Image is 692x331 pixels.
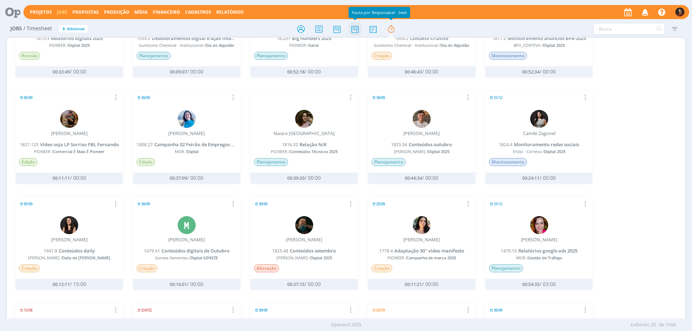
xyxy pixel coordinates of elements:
[287,175,305,181] span: 00:39:20
[522,281,540,287] span: 00:54:35
[30,9,52,15] a: Projetos
[168,237,205,243] div: [PERSON_NAME]
[137,149,237,154] span: MOR /
[410,35,448,41] span: Conceito Criativo
[287,281,305,287] span: 00:37:15
[521,237,557,243] div: [PERSON_NAME]
[272,248,288,254] span: 1825.48
[178,110,196,128] img: E
[185,9,211,15] span: Cadastros
[19,149,119,154] span: PIONEER /
[518,247,577,254] span: Relatórios google ads 2025
[675,6,685,18] button: M
[395,35,448,41] a: 1954.2Conceito Criativo
[137,52,170,60] span: Planejamento
[372,264,392,272] span: Criação
[270,69,338,75] div: / 00:00
[137,264,157,272] span: Criação
[489,255,589,260] span: MOR /
[407,255,456,260] span: Campanha de marca 2025
[494,96,502,99] span: 31/12
[287,69,305,75] span: 00:52:18
[254,255,354,260] span: [PERSON_NAME] /
[137,35,239,41] a: 1954.3Desdobramentos digital e ação interna
[270,281,338,287] div: / 00:00
[499,141,579,148] a: 1824.4Monitoramento redes sociais
[51,131,88,137] div: [PERSON_NAME]
[440,43,469,48] span: Dia do Algodão
[183,9,213,15] button: Cadastros
[214,9,246,15] button: Relatórios
[168,131,205,137] div: [PERSON_NAME]
[170,69,187,75] span: 00:09:07
[67,27,85,31] span: Adicionar
[152,281,221,287] div: / 00:00
[379,248,393,254] span: 1778.4
[530,110,548,128] img: C
[272,247,336,254] a: 1825.48Conteúdos setembro
[53,69,70,75] span: 00:33:49
[489,149,589,154] span: Enlist - Corteva /
[104,9,129,15] a: Produção
[543,43,565,48] span: Digital 2025
[286,237,322,243] div: [PERSON_NAME]
[137,158,155,166] span: Edição
[505,281,573,287] div: / 03:00
[254,264,279,272] span: Alteração
[57,9,67,15] a: Jobs
[44,248,57,254] span: 1947.8
[391,141,452,148] a: 1825.56Conteúdos outubro
[523,131,555,137] div: Camile Zagonel
[376,96,385,99] span: 30/09
[19,255,119,260] span: [PERSON_NAME] /
[134,9,147,15] a: Mídia
[349,7,398,18] div: Pauta por Responsável
[254,149,354,154] span: PIONEER /
[405,69,422,75] span: 00:46:43
[154,141,240,148] span: Campanha 02 Feirão de Empregos Mor
[372,149,472,154] span: [PERSON_NAME] /
[19,52,40,60] span: Revisão
[10,26,22,32] span: Jobs
[387,69,456,75] div: / 00:00
[24,96,32,99] span: 05/09
[36,35,49,41] span: 1815.3
[507,35,586,41] span: Monitoramento anúncios BPA 2025
[295,216,313,234] img: M
[394,247,464,254] span: Adaptação 30'' vídeo manifesto
[254,43,354,48] span: PIONEER /
[489,43,589,48] span: BPA_CORTEVA /
[24,309,32,312] span: 15/08
[178,216,196,234] div: M
[68,43,90,48] span: Digital 2025
[137,35,150,41] span: 1954.3
[53,149,105,154] span: Comercial É Mais É Pioneer
[137,141,240,148] a: 1808.27Campanha 02 Feirão de Empregos Mor
[53,175,70,181] span: 00:11:11
[190,255,218,260] span: Digital GENEZE
[501,247,577,254] a: 1470.15Relatórios google ads 2025
[102,9,132,15] button: Produção
[651,321,656,328] span: 20
[137,43,237,48] span: Sumitomo Chemical - Institucional /
[522,175,540,181] span: 00:24:11
[300,141,327,148] span: Relação N/K
[35,281,103,287] div: / 15:00
[59,247,95,254] span: Conteúdos daily
[60,216,78,234] img: I
[376,309,385,312] span: 02/09
[528,255,562,260] span: Gestão de Tráfego
[35,175,103,181] div: / 00:00
[53,281,70,287] span: 00:12:11
[489,158,527,166] span: Monitoramento
[666,321,676,328] span: 3166
[505,175,573,181] div: / 00:00
[144,247,230,254] a: 1479.41Conteúdos digitais de Outubro
[205,43,234,48] span: Dia do Algodão
[51,35,103,41] span: Relatórios digitais 2025
[376,202,385,206] span: 25/09
[290,247,336,254] span: Conteúdos setembro
[40,141,119,148] span: Vídeo soja LP Sorriso FBL Fernando
[137,255,237,260] span: Geneze Sementes /
[141,202,150,206] span: 30/09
